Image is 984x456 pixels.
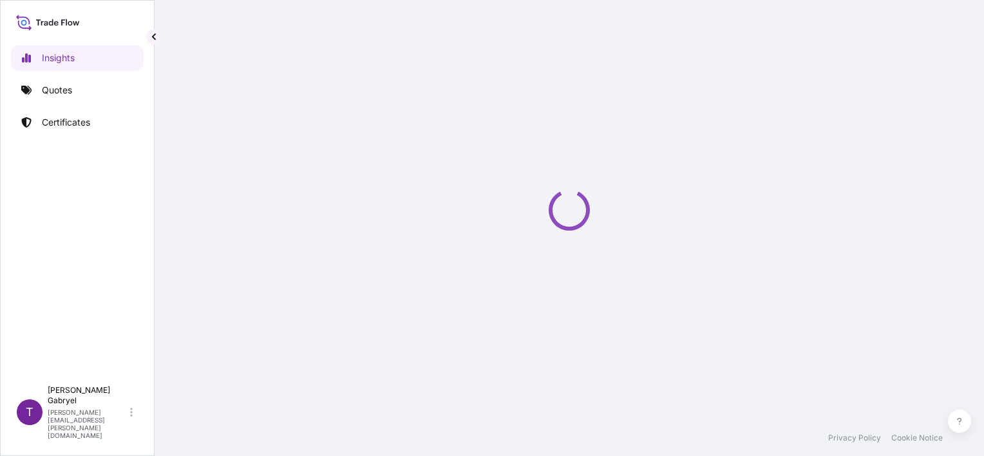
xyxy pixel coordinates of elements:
[48,385,128,406] p: [PERSON_NAME] Gabryel
[42,52,75,64] p: Insights
[26,406,33,419] span: T
[11,109,144,135] a: Certificates
[891,433,943,443] a: Cookie Notice
[42,116,90,129] p: Certificates
[828,433,881,443] a: Privacy Policy
[48,408,128,439] p: [PERSON_NAME][EMAIL_ADDRESS][PERSON_NAME][DOMAIN_NAME]
[11,45,144,71] a: Insights
[42,84,72,97] p: Quotes
[11,77,144,103] a: Quotes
